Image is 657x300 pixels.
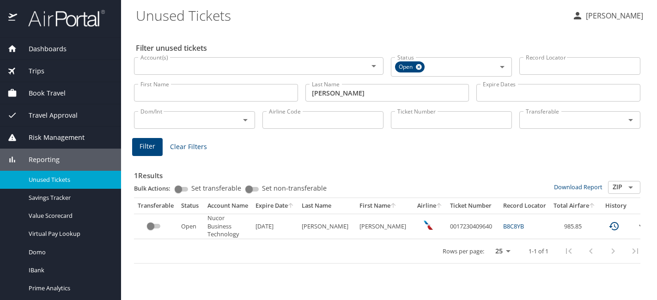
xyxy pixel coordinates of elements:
[624,181,637,194] button: Open
[636,221,647,232] button: expand row
[166,138,211,156] button: Clear Filters
[390,203,397,209] button: sort
[204,214,252,239] td: Nucor Business Technology
[177,198,204,214] th: Status
[17,44,67,54] span: Dashboards
[252,198,298,214] th: Expire Date
[252,214,298,239] td: [DATE]
[17,66,44,76] span: Trips
[298,214,356,239] td: [PERSON_NAME]
[29,248,110,257] span: Domo
[29,193,110,202] span: Savings Tracker
[136,41,642,55] h2: Filter unused tickets
[170,141,207,153] span: Clear Filters
[18,9,105,27] img: airportal-logo.png
[204,198,252,214] th: Account Name
[488,244,514,258] select: rows per page
[367,60,380,72] button: Open
[436,203,443,209] button: sort
[17,88,66,98] span: Book Travel
[132,138,163,156] button: Filter
[17,110,78,120] span: Travel Approval
[191,185,241,192] span: Set transferable
[288,203,294,209] button: sort
[414,198,446,214] th: Airline
[8,9,18,27] img: icon-airportal.png
[496,60,509,73] button: Open
[29,229,110,238] span: Virtual Pay Lookup
[29,175,110,184] span: Unused Tickets
[262,185,327,192] span: Set non-transferable
[177,214,204,239] td: Open
[134,184,178,192] p: Bulk Actions:
[583,10,643,21] p: [PERSON_NAME]
[589,203,596,209] button: sort
[356,198,414,214] th: First Name
[624,114,637,126] button: Open
[134,198,655,264] table: custom pagination table
[29,284,110,293] span: Prime Analytics
[550,198,599,214] th: Total Airfare
[136,1,565,30] h1: Unused Tickets
[356,214,414,239] td: [PERSON_NAME]
[554,183,602,191] a: Download Report
[446,198,499,214] th: Ticket Number
[599,198,633,214] th: History
[499,198,550,214] th: Record Locator
[443,248,484,254] p: Rows per page:
[395,62,418,72] span: Open
[298,198,356,214] th: Last Name
[424,221,433,230] img: American Airlines
[446,214,499,239] td: 0017230409640
[138,202,174,210] div: Transferable
[550,214,599,239] td: 985.85
[140,141,155,152] span: Filter
[134,165,640,181] h3: 1 Results
[529,248,548,254] p: 1-1 of 1
[395,61,425,72] div: Open
[17,132,85,143] span: Risk Management
[29,211,110,220] span: Value Scorecard
[503,222,524,230] a: B8C8YB
[568,7,647,24] button: [PERSON_NAME]
[29,266,110,275] span: IBank
[17,155,60,165] span: Reporting
[239,114,252,126] button: Open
